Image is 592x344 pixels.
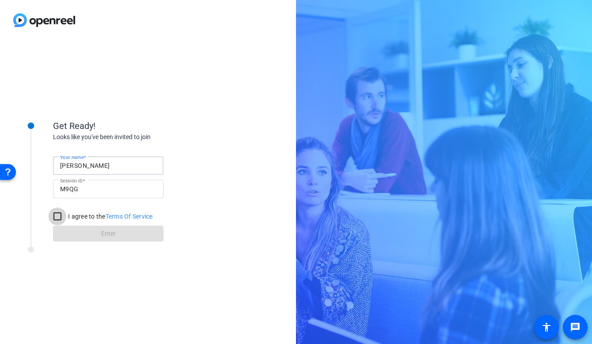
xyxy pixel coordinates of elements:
label: I agree to the [66,212,153,221]
mat-label: Session ID [60,178,83,183]
mat-icon: accessibility [541,322,552,333]
mat-label: Your name [60,155,83,160]
mat-icon: message [570,322,581,333]
a: Terms Of Service [106,213,153,220]
div: Looks like you've been invited to join [53,132,230,142]
div: Get Ready! [53,119,230,132]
